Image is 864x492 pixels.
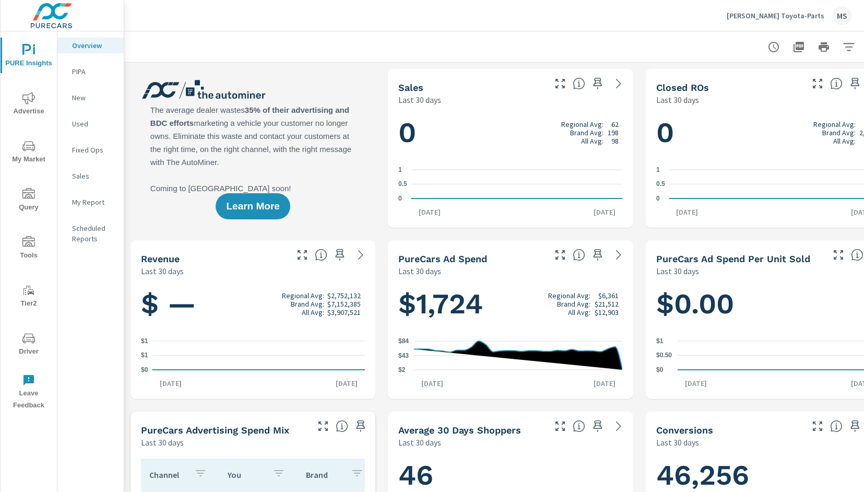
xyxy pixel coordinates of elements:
[152,378,189,389] p: [DATE]
[216,193,290,219] button: Learn More
[809,418,826,435] button: Make Fullscreen
[328,378,365,389] p: [DATE]
[57,194,124,210] div: My Report
[398,366,406,373] text: $2
[398,436,441,449] p: Last 30 days
[141,366,148,373] text: $0
[833,137,856,145] p: All Avg:
[552,75,569,92] button: Make Fullscreen
[586,378,623,389] p: [DATE]
[568,308,590,317] p: All Avg:
[57,116,124,132] div: Used
[141,436,184,449] p: Last 30 days
[4,284,54,310] span: Tier2
[570,128,603,137] p: Brand Avg:
[610,75,627,92] a: See more details in report
[72,66,115,77] p: PIPA
[589,247,606,263] span: Save this to your personalized report
[398,352,409,359] text: $43
[57,142,124,158] div: Fixed Ops
[411,207,448,217] p: [DATE]
[678,378,714,389] p: [DATE]
[398,93,441,106] p: Last 30 days
[72,145,115,155] p: Fixed Ops
[608,128,619,137] p: 198
[141,253,180,264] h5: Revenue
[830,420,843,432] span: The number of dealer-specified goals completed by a visitor. [Source: This data is provided by th...
[822,128,856,137] p: Brand Avg:
[315,249,327,261] span: Total sales revenue over the selected date range. [Source: This data is sourced from the dealer’s...
[332,247,348,263] span: Save this to your personalized report
[4,140,54,166] span: My Market
[141,265,184,277] p: Last 30 days
[72,197,115,207] p: My Report
[586,207,623,217] p: [DATE]
[398,286,622,322] h1: $1,724
[4,332,54,358] span: Driver
[57,90,124,106] div: New
[72,40,115,51] p: Overview
[838,37,859,57] button: Apply Filters
[57,64,124,79] div: PIPA
[833,6,851,25] div: MS
[327,300,361,308] p: $7,152,385
[656,425,713,436] h5: Conversions
[57,38,124,53] div: Overview
[557,300,590,308] p: Brand Avg:
[141,286,365,322] h1: $ —
[398,195,402,202] text: 0
[598,291,619,300] p: $6,361
[57,168,124,184] div: Sales
[352,418,369,435] span: Save this to your personalized report
[327,291,361,300] p: $2,752,132
[573,77,585,90] span: Number of vehicles sold by the dealership over the selected date range. [Source: This data is sou...
[573,420,585,432] span: A rolling 30 day total of daily Shoppers on the dealership website, averaged over the selected da...
[656,253,810,264] h5: PureCars Ad Spend Per Unit Sold
[830,77,843,90] span: Number of Repair Orders Closed by the selected dealership group over the selected time range. [So...
[398,425,521,436] h5: Average 30 Days Shoppers
[656,195,660,202] text: 0
[656,82,709,93] h5: Closed ROs
[228,470,264,480] p: You
[226,202,279,211] span: Learn More
[398,265,441,277] p: Last 30 days
[589,75,606,92] span: Save this to your personalized report
[595,300,619,308] p: $21,512
[398,181,407,188] text: 0.5
[847,75,863,92] span: Save this to your personalized report
[656,166,660,173] text: 1
[830,247,847,263] button: Make Fullscreen
[573,249,585,261] span: Total cost of media for all PureCars channels for the selected dealership group over the selected...
[398,115,622,150] h1: 0
[398,253,487,264] h5: PureCars Ad Spend
[727,11,824,20] p: [PERSON_NAME] Toyota-Parts
[581,137,603,145] p: All Avg:
[611,137,619,145] p: 98
[282,291,324,300] p: Regional Avg:
[414,378,451,389] p: [DATE]
[141,337,148,345] text: $1
[656,436,699,449] p: Last 30 days
[788,37,809,57] button: "Export Report to PDF"
[72,171,115,181] p: Sales
[656,265,699,277] p: Last 30 days
[669,207,705,217] p: [DATE]
[352,247,369,263] a: See more details in report
[1,31,57,416] div: nav menu
[656,181,665,188] text: 0.5
[656,366,664,373] text: $0
[813,120,856,128] p: Regional Avg:
[851,249,863,261] span: Average cost of advertising per each vehicle sold at the dealer over the selected date range. The...
[398,166,402,173] text: 1
[656,93,699,106] p: Last 30 days
[4,92,54,118] span: Advertise
[813,37,834,57] button: Print Report
[149,470,186,480] p: Channel
[548,291,590,300] p: Regional Avg:
[4,236,54,262] span: Tools
[72,119,115,129] p: Used
[610,418,627,435] a: See more details in report
[847,418,863,435] span: Save this to your personalized report
[809,75,826,92] button: Make Fullscreen
[4,188,54,214] span: Query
